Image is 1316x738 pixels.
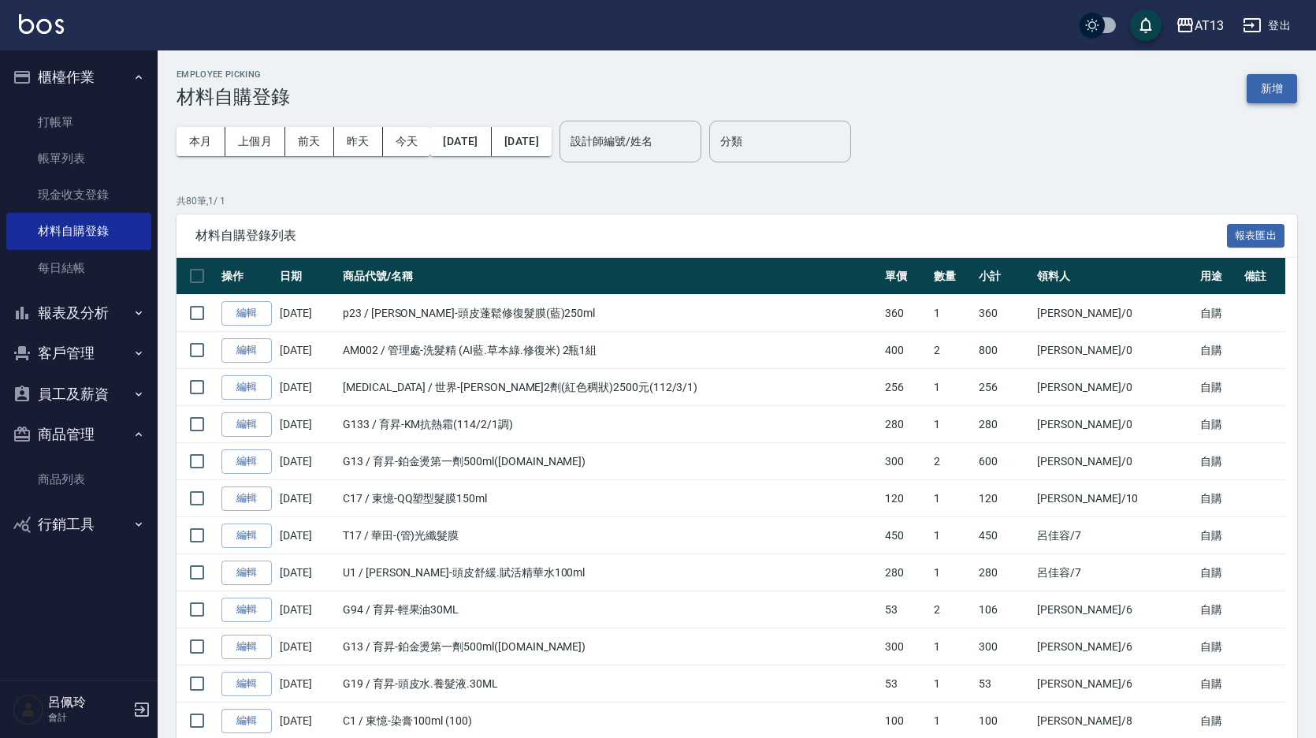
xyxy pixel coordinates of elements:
[339,591,881,628] td: G94 / 育昇-輕果油30ML
[930,332,975,369] td: 2
[930,295,975,332] td: 1
[881,591,930,628] td: 53
[276,443,339,480] td: [DATE]
[881,332,930,369] td: 400
[930,665,975,703] td: 1
[221,412,272,437] a: 編輯
[881,443,930,480] td: 300
[339,295,881,332] td: p23 / [PERSON_NAME]-頭皮蓬鬆修復髮膜(藍)250ml
[276,406,339,443] td: [DATE]
[930,591,975,628] td: 2
[6,57,151,98] button: 櫃檯作業
[177,194,1297,208] p: 共 80 筆, 1 / 1
[221,338,272,363] a: 編輯
[975,369,1033,406] td: 256
[221,301,272,326] a: 編輯
[1033,591,1196,628] td: [PERSON_NAME] /6
[881,369,930,406] td: 256
[276,258,339,295] th: 日期
[339,332,881,369] td: AM002 / 管理處-洗髮精 (AI藍.草本綠.修復米) 2瓶1組
[1033,406,1196,443] td: [PERSON_NAME] /0
[339,258,881,295] th: 商品代號/名稱
[881,628,930,665] td: 300
[430,127,491,156] button: [DATE]
[1033,554,1196,591] td: 呂佳容 /7
[930,406,975,443] td: 1
[930,628,975,665] td: 1
[6,104,151,140] a: 打帳單
[1033,628,1196,665] td: [PERSON_NAME] /6
[221,598,272,622] a: 編輯
[48,710,128,725] p: 會計
[1033,332,1196,369] td: [PERSON_NAME] /0
[6,414,151,455] button: 商品管理
[975,517,1033,554] td: 450
[1196,295,1241,332] td: 自購
[975,628,1033,665] td: 300
[881,406,930,443] td: 280
[276,332,339,369] td: [DATE]
[975,554,1033,591] td: 280
[6,333,151,374] button: 客戶管理
[1130,9,1162,41] button: save
[217,258,276,295] th: 操作
[975,295,1033,332] td: 360
[881,554,930,591] td: 280
[13,694,44,725] img: Person
[339,369,881,406] td: [MEDICAL_DATA] / 世界-[PERSON_NAME]2劑(紅色稠狀)2500元(112/3/1)
[276,295,339,332] td: [DATE]
[1247,80,1297,95] a: 新增
[930,480,975,517] td: 1
[492,127,552,156] button: [DATE]
[1196,591,1241,628] td: 自購
[221,635,272,659] a: 編輯
[276,554,339,591] td: [DATE]
[1227,224,1285,248] button: 報表匯出
[1196,554,1241,591] td: 自購
[1195,16,1224,35] div: AT13
[1196,480,1241,517] td: 自購
[221,709,272,733] a: 編輯
[19,14,64,34] img: Logo
[881,517,930,554] td: 450
[276,591,339,628] td: [DATE]
[1033,295,1196,332] td: [PERSON_NAME] /0
[975,665,1033,703] td: 53
[1033,258,1196,295] th: 領料人
[1196,517,1241,554] td: 自購
[930,443,975,480] td: 2
[930,369,975,406] td: 1
[276,665,339,703] td: [DATE]
[6,504,151,545] button: 行銷工具
[339,628,881,665] td: G13 / 育昇-鉑金燙第一劑500ml([DOMAIN_NAME])
[195,228,1227,244] span: 材料自購登錄列表
[975,332,1033,369] td: 800
[339,406,881,443] td: G133 / 育昇-KM抗熱霜(114/2/1調)
[975,443,1033,480] td: 600
[1169,9,1230,42] button: AT13
[930,517,975,554] td: 1
[6,213,151,249] a: 材料自購登錄
[975,480,1033,517] td: 120
[225,127,285,156] button: 上個月
[48,695,128,710] h5: 呂佩玲
[975,258,1033,295] th: 小計
[881,295,930,332] td: 360
[276,480,339,517] td: [DATE]
[1196,443,1241,480] td: 自購
[1196,332,1241,369] td: 自購
[881,258,930,295] th: 單價
[1196,406,1241,443] td: 自購
[1033,480,1196,517] td: [PERSON_NAME] /10
[1033,517,1196,554] td: 呂佳容 /7
[6,374,151,415] button: 員工及薪資
[221,672,272,696] a: 編輯
[1033,443,1196,480] td: [PERSON_NAME] /0
[1196,258,1241,295] th: 用途
[221,486,272,511] a: 編輯
[6,293,151,334] button: 報表及分析
[1196,369,1241,406] td: 自購
[1033,665,1196,703] td: [PERSON_NAME] /6
[276,517,339,554] td: [DATE]
[6,250,151,286] a: 每日結帳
